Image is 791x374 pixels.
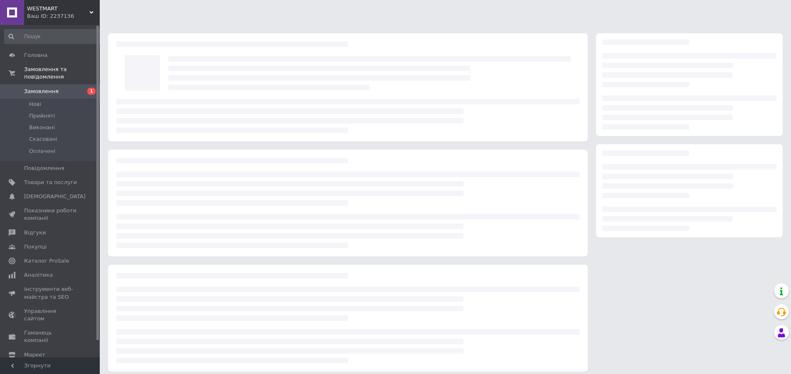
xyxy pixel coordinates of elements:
[24,229,46,236] span: Відгуки
[29,135,57,143] span: Скасовані
[24,243,47,251] span: Покупці
[24,308,77,322] span: Управління сайтом
[24,285,77,300] span: Інструменти веб-майстра та SEO
[29,124,55,131] span: Виконані
[24,52,47,59] span: Головна
[87,88,96,95] span: 1
[24,165,64,172] span: Повідомлення
[27,5,89,12] span: WESTMART
[24,257,69,265] span: Каталог ProSale
[29,148,55,155] span: Оплачені
[29,112,55,120] span: Прийняті
[24,207,77,222] span: Показники роботи компанії
[24,88,59,95] span: Замовлення
[29,101,41,108] span: Нові
[24,66,100,81] span: Замовлення та повідомлення
[4,29,103,44] input: Пошук
[24,329,77,344] span: Гаманець компанії
[24,351,45,359] span: Маркет
[24,193,86,200] span: [DEMOGRAPHIC_DATA]
[24,179,77,186] span: Товари та послуги
[24,271,53,279] span: Аналітика
[27,12,100,20] div: Ваш ID: 2237136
